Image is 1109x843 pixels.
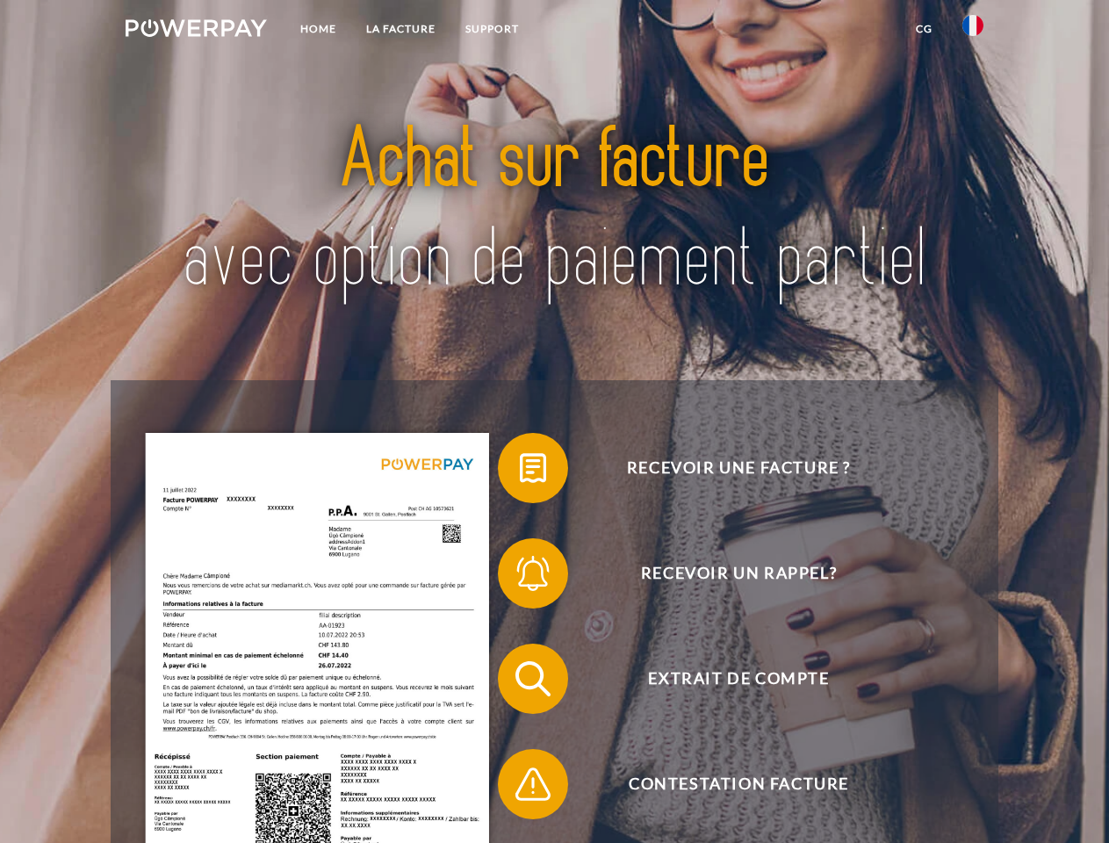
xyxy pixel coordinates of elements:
[168,84,941,336] img: title-powerpay_fr.svg
[511,657,555,701] img: qb_search.svg
[962,15,983,36] img: fr
[450,13,534,45] a: Support
[498,644,954,714] button: Extrait de compte
[523,538,954,609] span: Recevoir un rappel?
[511,762,555,806] img: qb_warning.svg
[523,749,954,819] span: Contestation Facture
[523,433,954,503] span: Recevoir une facture ?
[126,19,267,37] img: logo-powerpay-white.svg
[523,644,954,714] span: Extrait de compte
[511,446,555,490] img: qb_bill.svg
[498,749,954,819] button: Contestation Facture
[498,433,954,503] button: Recevoir une facture ?
[901,13,947,45] a: CG
[498,538,954,609] button: Recevoir un rappel?
[285,13,351,45] a: Home
[511,551,555,595] img: qb_bell.svg
[351,13,450,45] a: LA FACTURE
